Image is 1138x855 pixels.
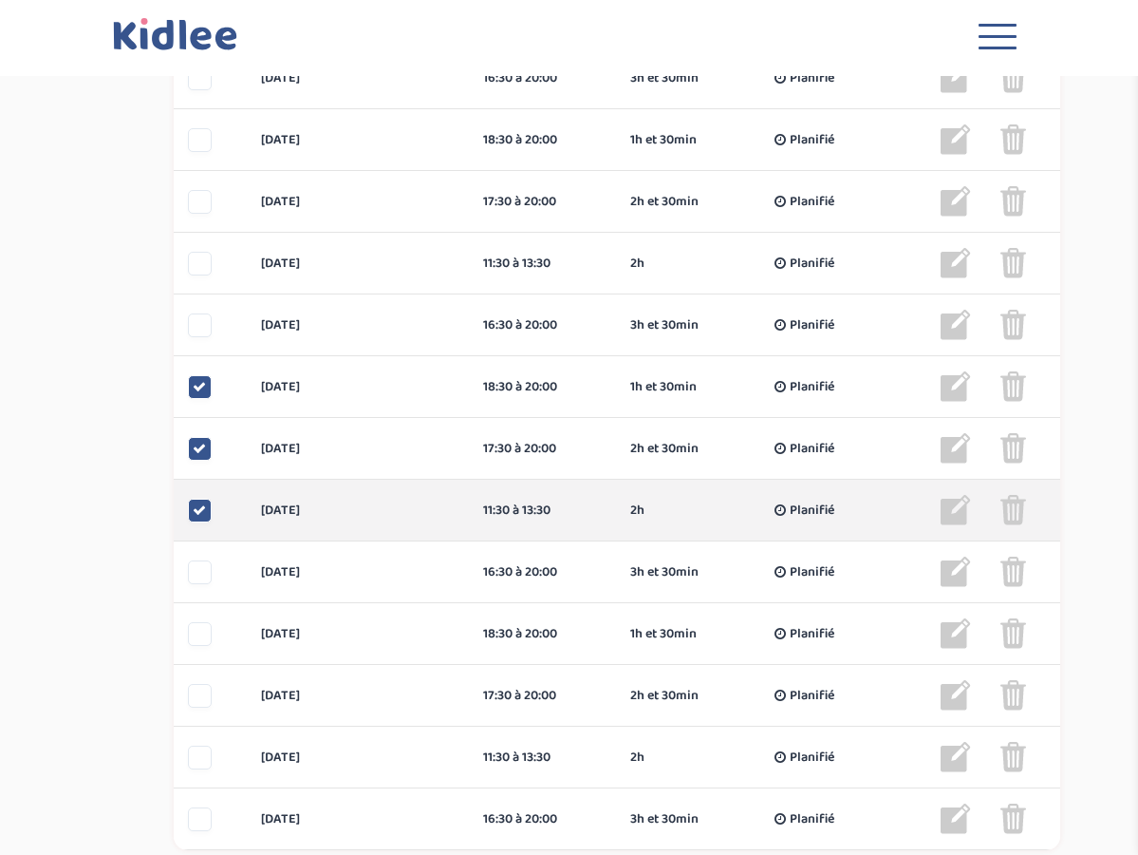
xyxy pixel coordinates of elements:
img: modifier_gris.png [941,618,971,649]
span: 2h et 30min [630,686,699,706]
span: Planifié [790,501,834,521]
span: 2h et 30min [630,192,699,212]
span: Planifié [790,439,834,459]
div: 18:30 à 20:00 [483,624,603,644]
span: Planifié [790,192,834,212]
span: 1h et 30min [630,377,697,397]
span: Planifié [790,562,834,582]
div: 16:30 à 20:00 [483,809,603,829]
div: [DATE] [247,192,469,212]
img: poubelle_grise.png [1000,248,1026,278]
img: modifier_gris.png [941,495,971,525]
img: poubelle_grise.png [1000,618,1026,649]
div: 11:30 à 13:30 [483,501,603,521]
div: [DATE] [247,254,469,274]
img: modifier_gris.png [941,742,971,772]
img: modifier_gris.png [941,557,971,587]
span: Planifié [790,377,834,397]
span: Planifié [790,809,834,829]
div: 17:30 à 20:00 [483,686,603,706]
span: 2h et 30min [630,439,699,459]
img: poubelle_grise.png [1000,804,1026,834]
img: poubelle_grise.png [1000,433,1026,464]
img: modifier_gris.png [941,248,971,278]
span: Planifié [790,624,834,644]
img: poubelle_grise.png [1000,124,1026,155]
img: modifier_gris.png [941,804,971,834]
div: [DATE] [247,501,469,521]
span: 1h et 30min [630,130,697,150]
img: poubelle_grise.png [1000,495,1026,525]
div: [DATE] [247,130,469,150]
img: poubelle_grise.png [1000,680,1026,711]
span: Planifié [790,315,834,335]
span: 1h et 30min [630,624,697,644]
div: 11:30 à 13:30 [483,254,603,274]
div: 16:30 à 20:00 [483,562,603,582]
img: modifier_gris.png [941,680,971,711]
img: poubelle_grise.png [1000,371,1026,402]
div: [DATE] [247,686,469,706]
div: [DATE] [247,748,469,768]
span: 3h et 30min [630,809,699,829]
div: 18:30 à 20:00 [483,377,603,397]
div: 18:30 à 20:00 [483,130,603,150]
img: modifier_gris.png [941,124,971,155]
div: [DATE] [247,377,469,397]
img: modifier_gris.png [941,186,971,217]
img: poubelle_grise.png [1000,186,1026,217]
span: Planifié [790,748,834,768]
span: 2h [630,748,644,768]
div: 17:30 à 20:00 [483,439,603,459]
img: modifier_gris.png [941,371,971,402]
div: 17:30 à 20:00 [483,192,603,212]
span: Planifié [790,254,834,274]
div: [DATE] [247,439,469,459]
div: [DATE] [247,315,469,335]
div: [DATE] [247,624,469,644]
span: 3h et 30min [630,562,699,582]
span: 2h [630,501,644,521]
img: poubelle_grise.png [1000,310,1026,340]
div: 16:30 à 20:00 [483,315,603,335]
span: 2h [630,254,644,274]
img: poubelle_grise.png [1000,557,1026,587]
img: modifier_gris.png [941,310,971,340]
div: 11:30 à 13:30 [483,748,603,768]
div: [DATE] [247,562,469,582]
span: 3h et 30min [630,315,699,335]
img: poubelle_grise.png [1000,742,1026,772]
div: [DATE] [247,809,469,829]
span: Planifié [790,686,834,706]
span: Planifié [790,130,834,150]
img: modifier_gris.png [941,433,971,464]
